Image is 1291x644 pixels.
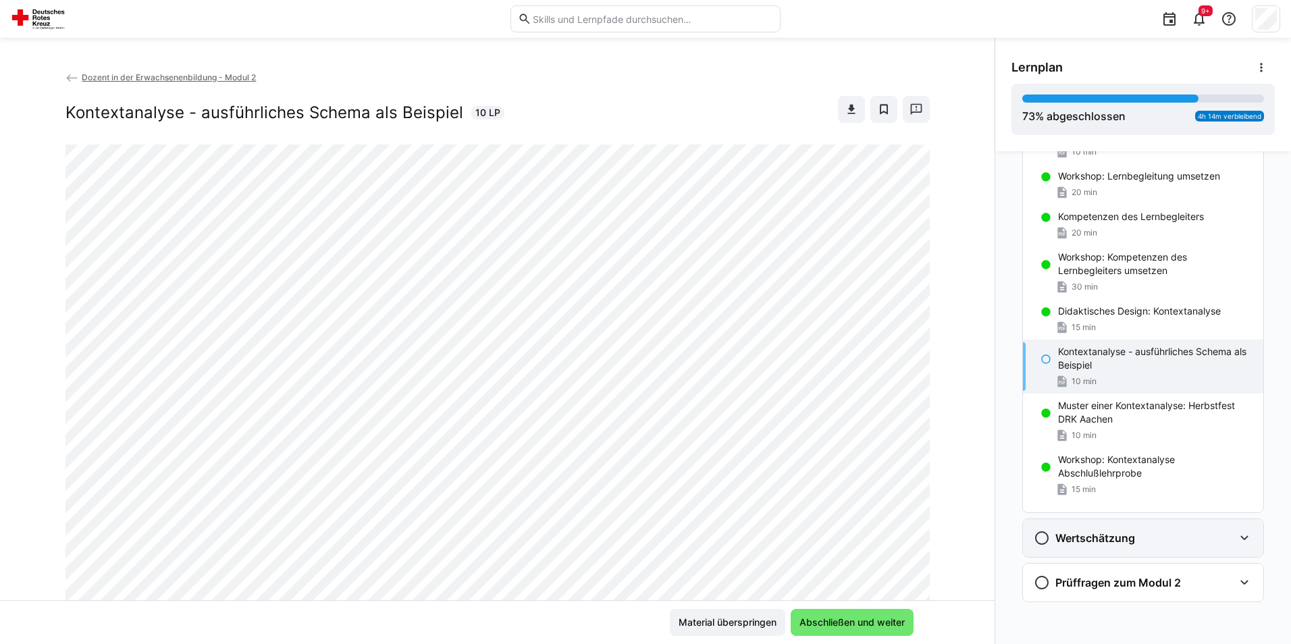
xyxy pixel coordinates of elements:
[1011,60,1063,75] span: Lernplan
[1072,430,1097,441] span: 10 min
[791,609,914,636] button: Abschließen und weiter
[670,609,785,636] button: Material überspringen
[1022,109,1035,123] span: 73
[1072,281,1098,292] span: 30 min
[1072,322,1096,333] span: 15 min
[1055,576,1181,589] h3: Prüffragen zum Modul 2
[1058,250,1253,277] p: Workshop: Kompetenzen des Lernbegleiters umsetzen
[1072,376,1097,387] span: 10 min
[1201,7,1210,15] span: 9+
[82,72,256,82] span: Dozent in der Erwachsenenbildung - Modul 2
[1022,108,1126,124] div: % abgeschlossen
[531,13,773,25] input: Skills und Lernpfade durchsuchen…
[65,103,463,123] h2: Kontextanalyse - ausführliches Schema als Beispiel
[1058,453,1253,480] p: Workshop: Kontextanalyse Abschlußlehrprobe
[1072,484,1096,495] span: 15 min
[1058,304,1221,318] p: Didaktisches Design: Kontextanalyse
[1058,345,1253,372] p: Kontextanalyse - ausführliches Schema als Beispiel
[1058,399,1253,426] p: Muster einer Kontextanalyse: Herbstfest DRK Aachen
[1058,169,1220,183] p: Workshop: Lernbegleitung umsetzen
[1055,531,1135,545] h3: Wertschätzung
[65,72,257,82] a: Dozent in der Erwachsenenbildung - Modul 2
[1072,187,1097,198] span: 20 min
[1058,210,1204,223] p: Kompetenzen des Lernbegleiters
[1072,146,1097,157] span: 10 min
[677,616,779,629] span: Material überspringen
[1198,112,1261,120] span: 4h 14m verbleibend
[797,616,907,629] span: Abschließen und weiter
[1072,227,1097,238] span: 20 min
[475,106,500,119] span: 10 LP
